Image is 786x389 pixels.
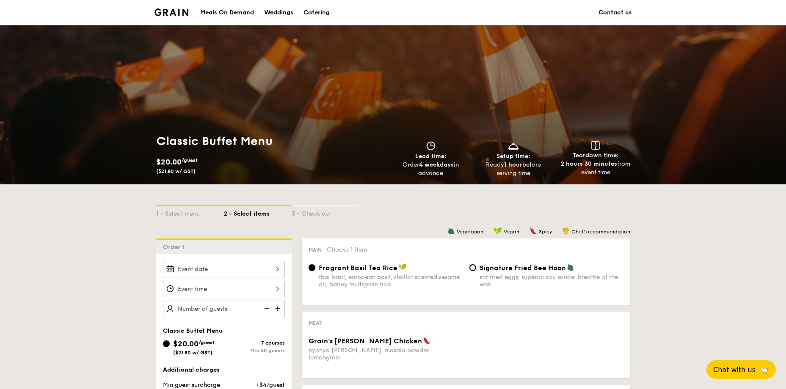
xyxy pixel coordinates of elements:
[224,206,292,218] div: 2 - Select items
[154,8,189,16] img: Grain
[567,263,574,271] img: icon-vegetarian.fe4039eb.svg
[539,229,552,235] span: Spicy
[327,246,367,253] span: Choose 1 item
[309,337,422,345] span: Grain's [PERSON_NAME] Chicken
[530,227,537,235] img: icon-spicy.37a8142b.svg
[415,153,447,160] span: Lead time:
[469,264,476,271] input: Signature Fried Bee Hoonstir fried eggs, superior soy sauce, breathe of the wok
[156,206,224,218] div: 1 - Select menu
[571,229,630,235] span: Chef's recommendation
[156,134,390,149] h1: Classic Buffet Menu
[494,227,502,235] img: icon-vegan.f8ff3823.svg
[173,339,199,348] span: $20.00
[224,348,285,353] div: Min 50 guests
[309,264,315,271] input: Fragrant Basil Tea Ricethai basil, european basil, shallot scented sesame oil, barley multigrain ...
[154,8,189,16] a: Logotype
[259,301,272,317] img: icon-reduce.1d2dbef1.svg
[319,274,463,288] div: thai basil, european basil, shallot scented sesame oil, barley multigrain rice
[398,263,407,271] img: icon-vegan.f8ff3823.svg
[163,281,285,297] input: Event time
[562,227,570,235] img: icon-chef-hat.a58ddaea.svg
[504,229,519,235] span: Vegan
[496,153,530,160] span: Setup time:
[393,161,469,178] div: Order in advance
[573,152,619,159] span: Teardown time:
[224,340,285,346] div: 7 courses
[319,264,397,272] span: Fragrant Basil Tea Rice
[156,168,196,174] span: ($21.80 w/ GST)
[713,366,756,374] span: Chat with us
[182,157,198,163] span: /guest
[419,161,454,168] strong: 4 weekdays
[475,161,551,178] div: Ready before serving time
[423,337,430,344] img: icon-spicy.37a8142b.svg
[558,160,634,177] div: from event time
[706,360,776,379] button: Chat with us🦙
[199,340,215,345] span: /guest
[309,347,463,361] div: nyonya [PERSON_NAME], masala powder, lemongrass
[561,160,617,167] strong: 2 hours 30 minutes
[292,206,359,218] div: 3 - Check out
[163,261,285,277] input: Event date
[163,381,220,389] span: Min guest surcharge
[480,264,566,272] span: Signature Fried Bee Hoon
[457,229,483,235] span: Vegetarian
[272,301,285,317] img: icon-add.58712e84.svg
[309,247,322,253] span: Main
[163,340,170,347] input: $20.00/guest($21.80 w/ GST)7 coursesMin 50 guests
[759,365,769,375] span: 🦙
[425,141,437,151] img: icon-clock.2db775ea.svg
[163,366,285,374] div: Additional charges
[480,274,623,288] div: stir fried eggs, superior soy sauce, breathe of the wok
[507,141,520,151] img: icon-dish.430c3a2e.svg
[156,157,182,167] span: $20.00
[255,381,284,389] span: +$4/guest
[163,244,188,251] span: Order 1
[163,301,285,317] input: Number of guests
[504,161,522,168] strong: 1 hour
[173,350,212,356] span: ($21.80 w/ GST)
[591,141,600,150] img: icon-teardown.65201eee.svg
[163,327,223,334] span: Classic Buffet Menu
[447,227,455,235] img: icon-vegetarian.fe4039eb.svg
[309,320,322,326] span: Meat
